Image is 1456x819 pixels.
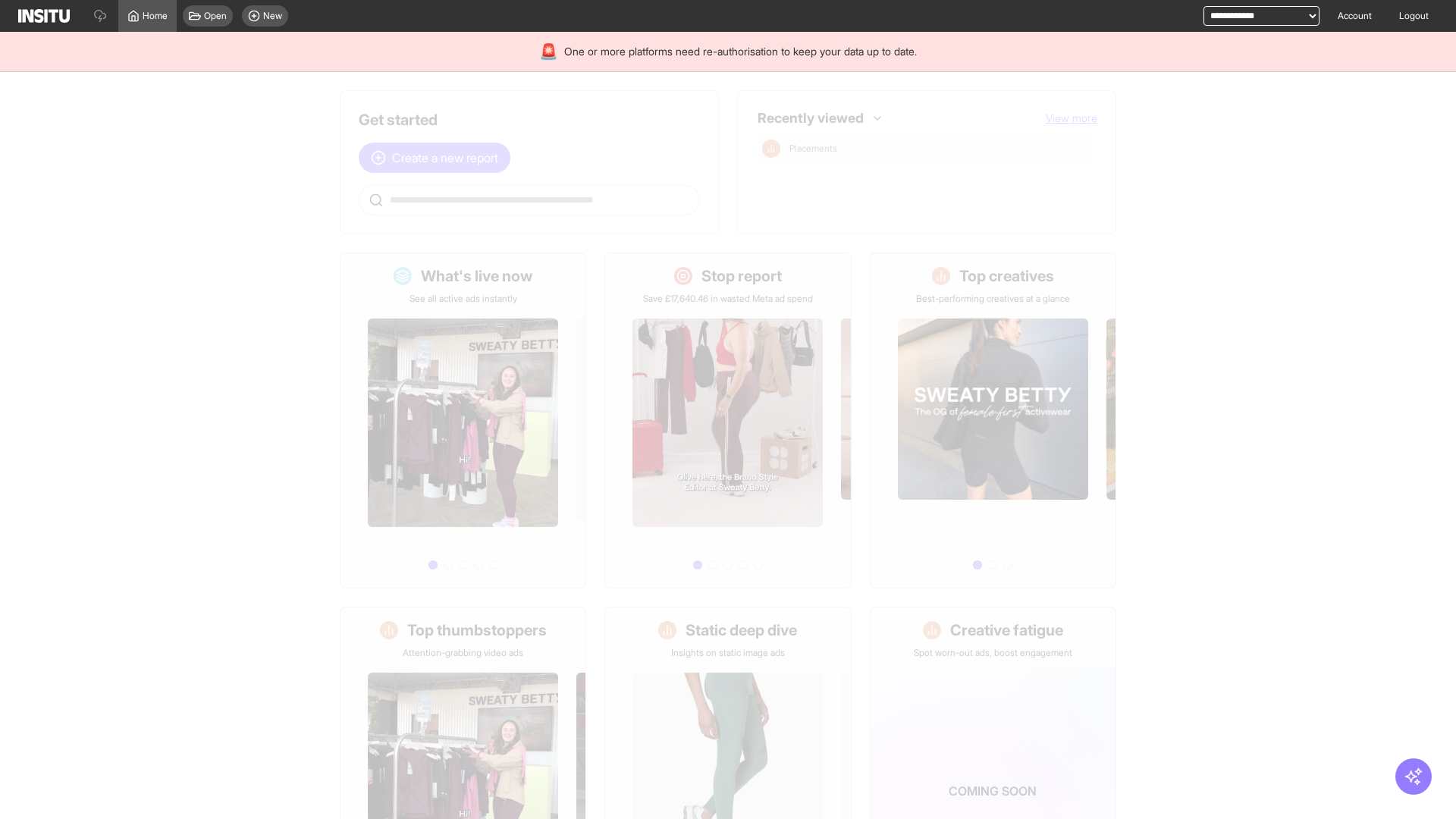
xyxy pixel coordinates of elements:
span: New [263,10,282,22]
span: One or more platforms need re-authorisation to keep your data up to date. [564,44,917,59]
span: Open [204,10,227,22]
div: 🚨 [539,41,558,62]
img: Logo [18,9,70,23]
span: Home [143,10,168,22]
